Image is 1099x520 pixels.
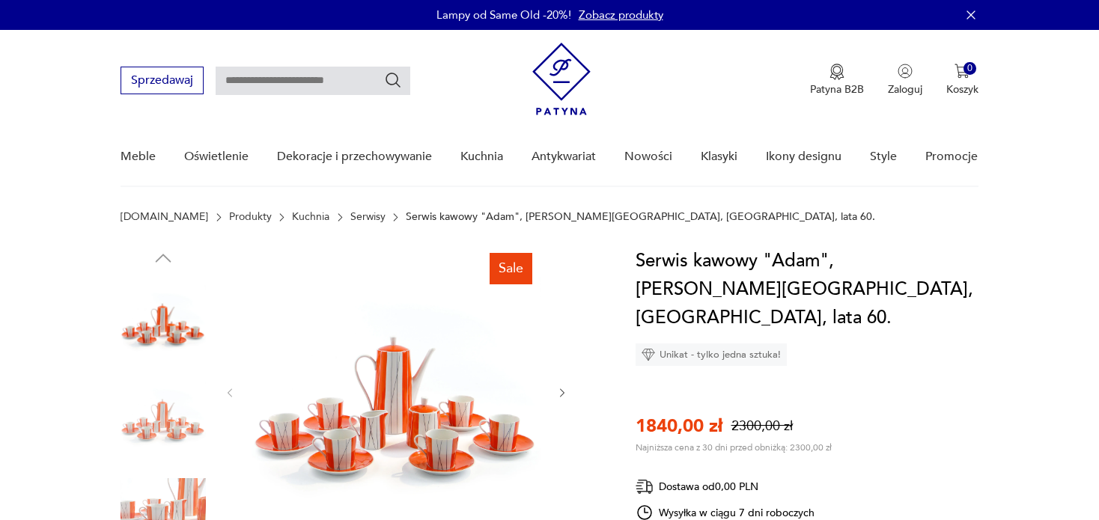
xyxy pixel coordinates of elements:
img: Ikona diamentu [642,348,655,361]
a: Produkty [229,211,272,223]
img: Ikonka użytkownika [898,64,913,79]
img: Ikona dostawy [636,477,654,496]
div: Unikat - tylko jedna sztuka! [636,343,787,366]
p: Serwis kawowy "Adam", [PERSON_NAME][GEOGRAPHIC_DATA], [GEOGRAPHIC_DATA], lata 60. [406,211,875,223]
a: Klasyki [701,128,737,186]
a: Kuchnia [292,211,329,223]
p: Koszyk [946,82,978,97]
p: Patyna B2B [810,82,864,97]
button: 0Koszyk [946,64,978,97]
a: Meble [121,128,156,186]
img: Ikona koszyka [955,64,969,79]
a: Oświetlenie [184,128,249,186]
img: Zdjęcie produktu Serwis kawowy "Adam", S. Skomiał, Wałbrzych, lata 60. [121,277,206,362]
p: Zaloguj [888,82,922,97]
a: Zobacz produkty [579,7,663,22]
a: [DOMAIN_NAME] [121,211,208,223]
p: 2300,00 zł [731,417,793,435]
button: Szukaj [384,71,402,89]
a: Nowości [624,128,672,186]
a: Promocje [925,128,978,186]
div: Dostawa od 0,00 PLN [636,477,815,496]
img: Zdjęcie produktu Serwis kawowy "Adam", S. Skomiał, Wałbrzych, lata 60. [121,373,206,458]
a: Antykwariat [532,128,596,186]
button: Zaloguj [888,64,922,97]
a: Style [870,128,897,186]
p: 1840,00 zł [636,414,722,438]
a: Sprzedawaj [121,76,204,87]
a: Serwisy [350,211,386,223]
a: Kuchnia [460,128,503,186]
h1: Serwis kawowy "Adam", [PERSON_NAME][GEOGRAPHIC_DATA], [GEOGRAPHIC_DATA], lata 60. [636,247,978,332]
button: Patyna B2B [810,64,864,97]
img: Patyna - sklep z meblami i dekoracjami vintage [532,43,591,115]
a: Ikona medaluPatyna B2B [810,64,864,97]
div: 0 [963,62,976,75]
button: Sprzedawaj [121,67,204,94]
p: Najniższa cena z 30 dni przed obniżką: 2300,00 zł [636,441,832,453]
a: Dekoracje i przechowywanie [277,128,432,186]
img: Ikona medalu [829,64,844,80]
p: Lampy od Same Old -20%! [436,7,571,22]
a: Ikony designu [766,128,841,186]
div: Sale [490,253,532,284]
